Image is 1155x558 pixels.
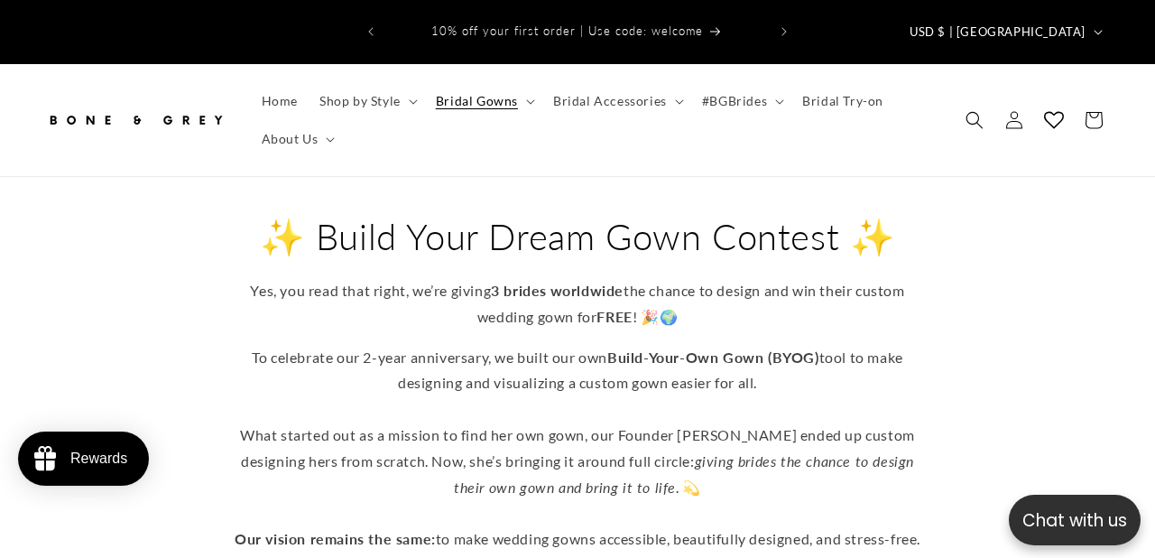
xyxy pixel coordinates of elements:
[542,82,691,120] summary: Bridal Accessories
[226,278,929,330] p: Yes, you read that right, we’re giving the chance to design and win their custom wedding gown for...
[226,345,929,553] p: To celebrate our 2-year anniversary, we built our own tool to make designing and visualizing a cu...
[702,93,767,109] span: #BGBrides
[351,14,391,49] button: Previous announcement
[607,349,819,366] strong: Build-Your-Own Gown (BYOG)
[691,82,791,120] summary: #BGBrides
[955,100,994,140] summary: Search
[1009,507,1141,534] p: Chat with us
[309,82,425,120] summary: Shop by Style
[251,82,309,120] a: Home
[431,23,703,38] span: 10% off your first order | Use code: welcome
[45,100,226,140] img: Bone and Grey Bridal
[553,93,667,109] span: Bridal Accessories
[70,451,127,467] div: Rewards
[436,93,518,109] span: Bridal Gowns
[251,120,343,158] summary: About Us
[425,82,542,120] summary: Bridal Gowns
[550,282,624,299] strong: worldwide
[910,23,1086,42] span: USD $ | [GEOGRAPHIC_DATA]
[454,452,914,496] em: giving brides the chance to design their own gown and bring it to life
[899,14,1110,49] button: USD $ | [GEOGRAPHIC_DATA]
[802,93,883,109] span: Bridal Try-on
[262,131,319,147] span: About Us
[39,93,233,146] a: Bone and Grey Bridal
[791,82,894,120] a: Bridal Try-on
[319,93,401,109] span: Shop by Style
[262,93,298,109] span: Home
[596,308,632,325] strong: FREE
[491,282,547,299] strong: 3 brides
[235,530,436,547] strong: Our vision remains the same:
[226,213,929,260] h2: ✨ Build Your Dream Gown Contest ✨
[764,14,804,49] button: Next announcement
[1009,495,1141,545] button: Open chatbox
